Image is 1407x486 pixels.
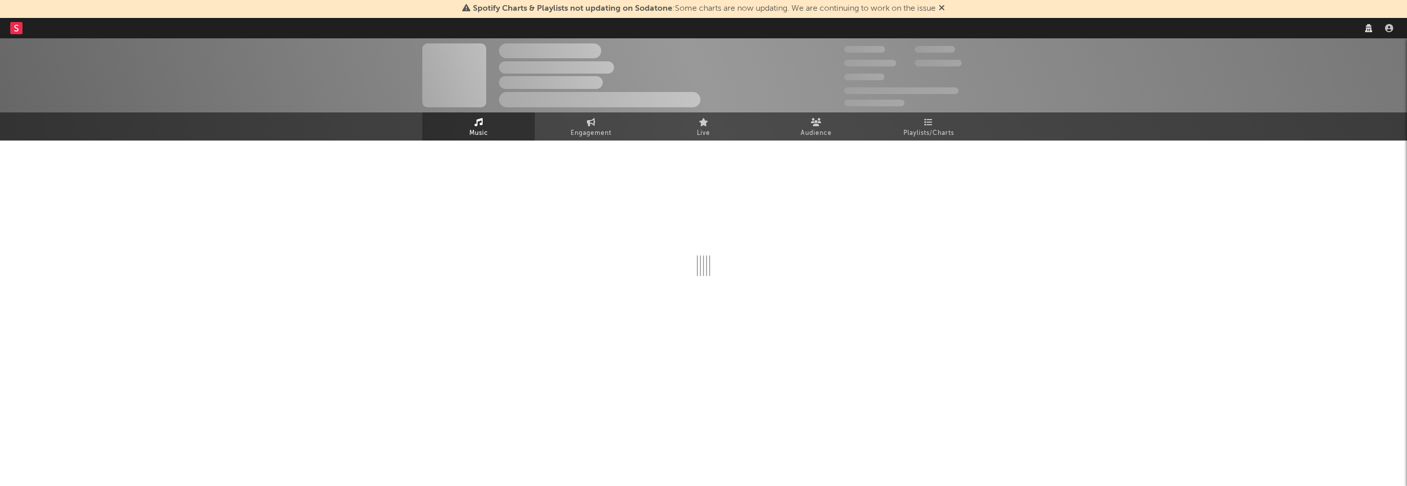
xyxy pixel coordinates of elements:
[422,112,535,141] a: Music
[571,127,611,140] span: Engagement
[473,5,936,13] span: : Some charts are now updating. We are continuing to work on the issue
[844,87,959,94] span: 50,000,000 Monthly Listeners
[915,46,955,53] span: 100,000
[844,74,884,80] span: 100,000
[801,127,832,140] span: Audience
[697,127,710,140] span: Live
[903,127,954,140] span: Playlists/Charts
[844,100,904,106] span: Jump Score: 85.0
[647,112,760,141] a: Live
[915,60,962,66] span: 1,000,000
[939,5,945,13] span: Dismiss
[844,46,885,53] span: 300,000
[844,60,896,66] span: 50,000,000
[872,112,985,141] a: Playlists/Charts
[535,112,647,141] a: Engagement
[760,112,872,141] a: Audience
[473,5,672,13] span: Spotify Charts & Playlists not updating on Sodatone
[469,127,488,140] span: Music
